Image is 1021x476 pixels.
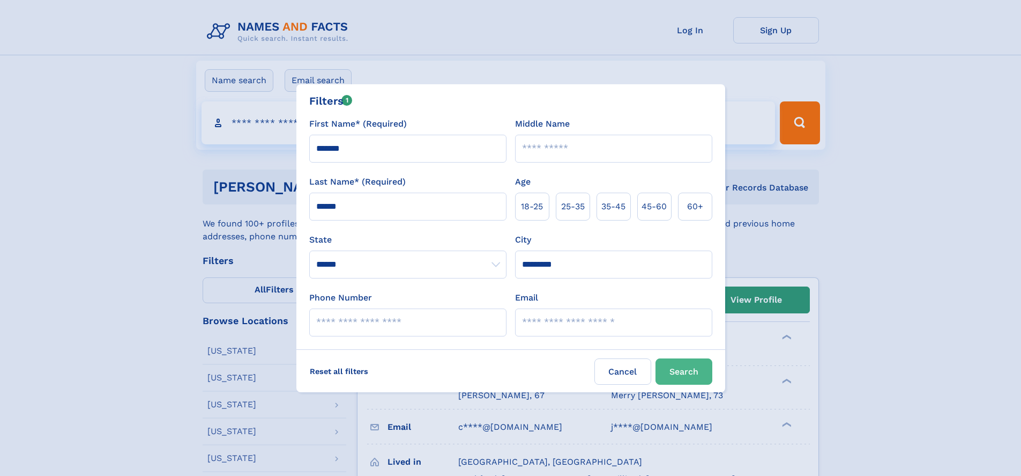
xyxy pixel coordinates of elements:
[642,200,667,213] span: 45‑60
[601,200,625,213] span: 35‑45
[594,358,651,385] label: Cancel
[309,93,353,109] div: Filters
[515,175,531,188] label: Age
[515,291,538,304] label: Email
[309,233,506,246] label: State
[561,200,585,213] span: 25‑35
[303,358,375,384] label: Reset all filters
[309,175,406,188] label: Last Name* (Required)
[515,118,570,130] label: Middle Name
[687,200,703,213] span: 60+
[655,358,712,385] button: Search
[521,200,543,213] span: 18‑25
[309,118,407,130] label: First Name* (Required)
[309,291,372,304] label: Phone Number
[515,233,531,246] label: City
